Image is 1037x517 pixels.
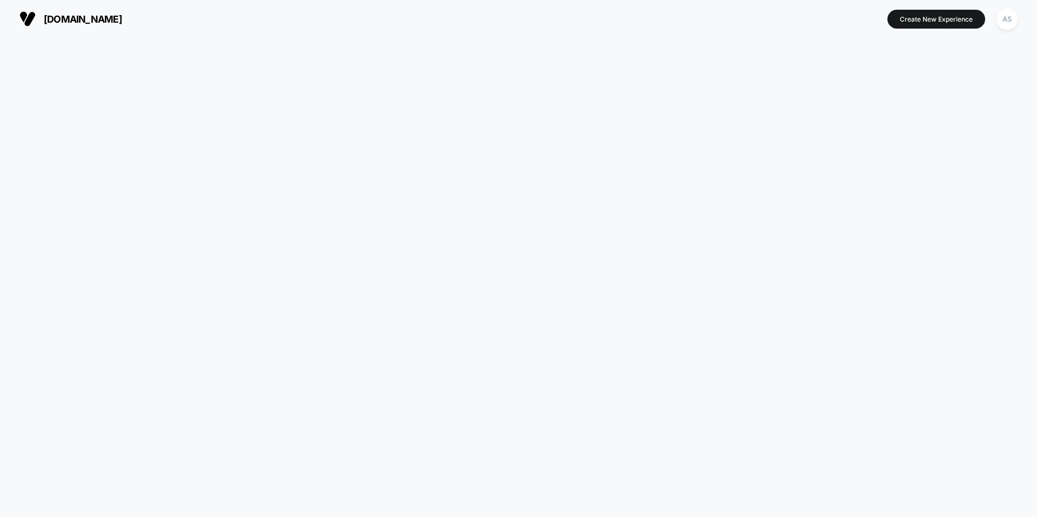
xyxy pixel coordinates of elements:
button: [DOMAIN_NAME] [16,10,125,28]
button: Create New Experience [887,10,985,29]
button: AS [993,8,1021,30]
div: AS [996,9,1018,30]
img: Visually logo [19,11,36,27]
span: [DOMAIN_NAME] [44,13,122,25]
